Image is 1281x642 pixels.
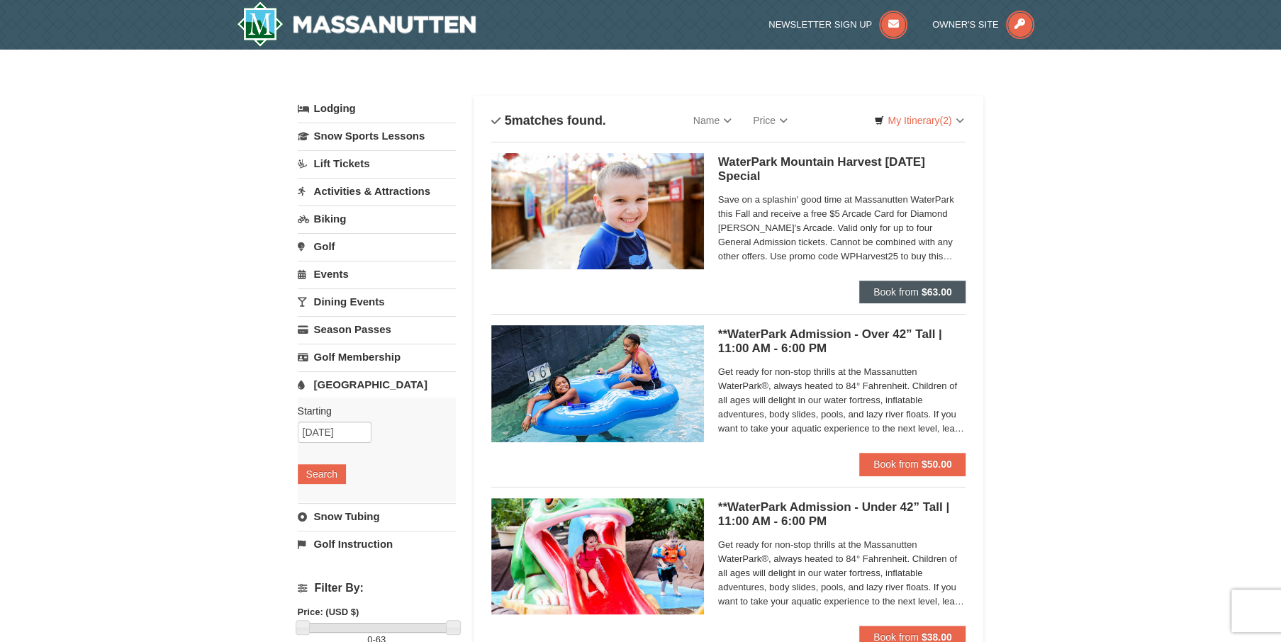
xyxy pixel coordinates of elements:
[932,19,999,30] span: Owner's Site
[939,115,951,126] span: (2)
[298,503,456,529] a: Snow Tubing
[298,531,456,557] a: Golf Instruction
[491,113,606,128] h4: matches found.
[922,458,952,470] strong: $50.00
[718,538,966,609] span: Get ready for non-stop thrills at the Massanutten WaterPark®, always heated to 84° Fahrenheit. Ch...
[237,1,476,47] img: Massanutten Resort Logo
[718,155,966,184] h5: WaterPark Mountain Harvest [DATE] Special
[491,325,704,441] img: 6619917-726-5d57f225.jpg
[298,233,456,259] a: Golf
[298,288,456,315] a: Dining Events
[859,453,966,475] button: Book from $50.00
[683,106,742,135] a: Name
[298,96,456,121] a: Lodging
[505,113,512,128] span: 5
[873,286,919,298] span: Book from
[298,178,456,204] a: Activities & Attractions
[865,110,973,131] a: My Itinerary(2)
[922,286,952,298] strong: $63.00
[718,500,966,529] h5: **WaterPark Admission - Under 42” Tall | 11:00 AM - 6:00 PM
[718,327,966,356] h5: **WaterPark Admission - Over 42” Tall | 11:00 AM - 6:00 PM
[742,106,798,135] a: Price
[298,344,456,370] a: Golf Membership
[768,19,872,30] span: Newsletter Sign Up
[718,365,966,436] span: Get ready for non-stop thrills at the Massanutten WaterPark®, always heated to 84° Fahrenheit. Ch...
[298,150,456,176] a: Lift Tickets
[298,261,456,287] a: Events
[768,19,907,30] a: Newsletter Sign Up
[718,193,966,264] span: Save on a splashin' good time at Massanutten WaterPark this Fall and receive a free $5 Arcade Car...
[859,281,966,303] button: Book from $63.00
[298,607,359,617] strong: Price: (USD $)
[298,205,456,232] a: Biking
[298,582,456,595] h4: Filter By:
[298,371,456,398] a: [GEOGRAPHIC_DATA]
[298,464,346,484] button: Search
[932,19,1034,30] a: Owner's Site
[237,1,476,47] a: Massanutten Resort
[298,404,445,418] label: Starting
[491,153,704,269] img: 6619917-1412-d332ca3f.jpg
[298,316,456,342] a: Season Passes
[298,123,456,149] a: Snow Sports Lessons
[873,458,919,470] span: Book from
[491,498,704,614] img: 6619917-738-d4d758dd.jpg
